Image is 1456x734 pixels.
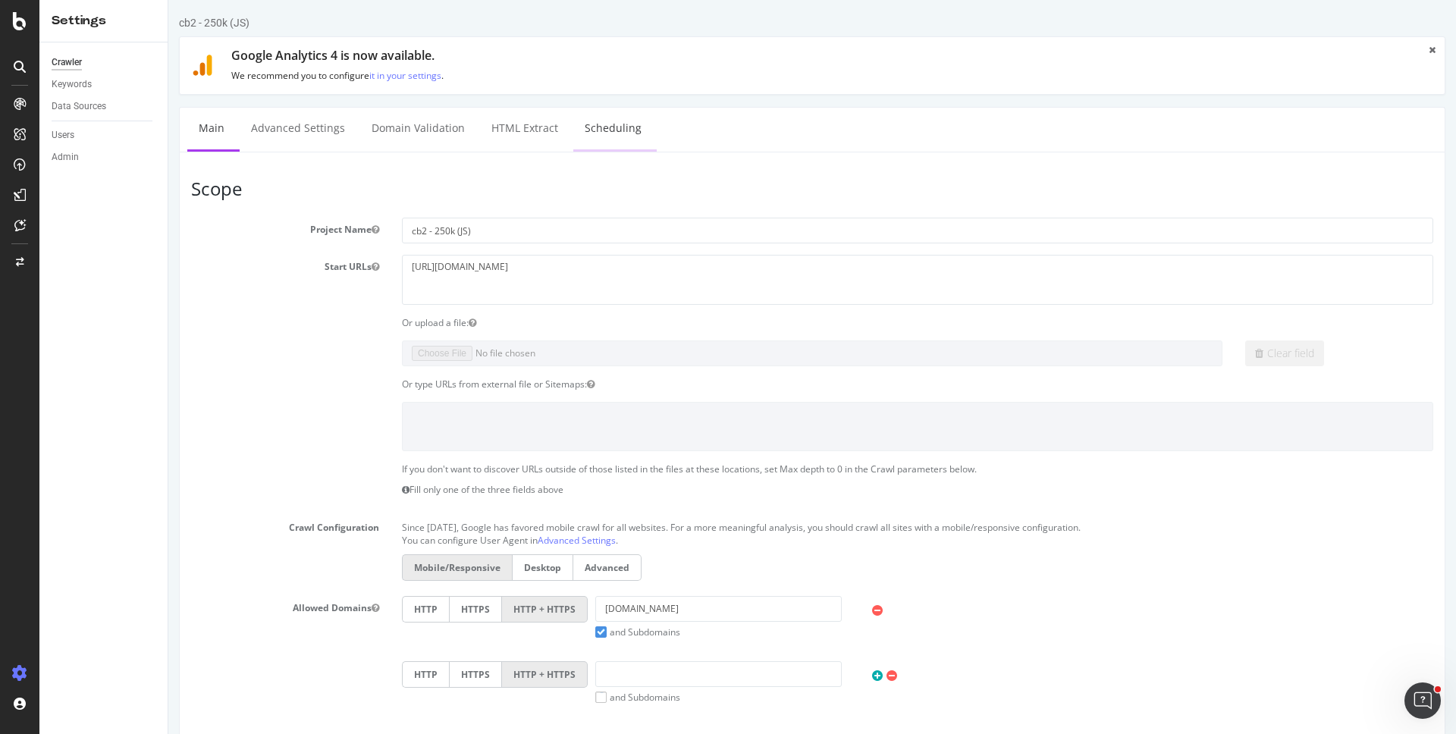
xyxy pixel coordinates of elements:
h1: Google Analytics 4 is now available. [63,49,1242,63]
div: Data Sources [52,99,106,114]
label: Allowed Domains [11,596,222,614]
a: it in your settings [201,69,273,82]
button: Allowed Domains [203,601,211,614]
p: Fill only one of the three fields above [234,483,1265,496]
img: ga4.9118ffdc1441.svg [24,55,45,76]
div: cb2 - 250k (JS) [11,15,81,30]
div: Or type URLs from external file or Sitemaps: [222,378,1276,391]
a: Data Sources [52,99,157,114]
iframe: Intercom live chat [1404,682,1441,719]
label: HTTP [234,596,281,623]
p: If you don't want to discover URLs outside of those listed in the files at these locations, set M... [234,463,1265,475]
label: HTTPS [281,596,334,623]
div: Admin [52,149,79,165]
p: Since [DATE], Google has favored mobile crawl for all websites. For a more meaningful analysis, y... [234,516,1265,534]
label: Advanced [405,554,473,581]
label: Start URLs [11,255,222,273]
a: Scheduling [405,108,485,149]
div: Users [52,127,74,143]
a: Main [19,108,67,149]
label: Project Name [11,218,222,236]
div: Or upload a file: [222,316,1276,329]
div: Keywords [52,77,92,93]
p: We recommend you to configure . [63,69,1242,82]
label: HTTP + HTTPS [334,596,419,623]
a: Advanced Settings [71,108,188,149]
label: Crawl Configuration [11,516,222,534]
h3: Scope [23,179,1265,199]
label: and Subdomains [427,626,512,638]
p: You can configure User Agent in . [234,534,1265,547]
button: Start URLs [203,260,211,273]
a: Crawler [52,55,157,71]
button: Project Name [203,223,211,236]
label: and Subdomains [427,691,512,704]
a: Admin [52,149,157,165]
a: Keywords [52,77,157,93]
label: Desktop [344,554,405,581]
label: HTTPS [281,661,334,688]
div: Crawler [52,55,82,71]
a: Advanced Settings [369,534,447,547]
label: Mobile/Responsive [234,554,344,581]
a: Domain Validation [192,108,308,149]
a: Users [52,127,157,143]
a: HTML Extract [312,108,401,149]
label: HTTP [234,661,281,688]
label: HTTP + HTTPS [334,661,419,688]
div: Settings [52,12,155,30]
textarea: [URL][DOMAIN_NAME] [234,255,1265,304]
